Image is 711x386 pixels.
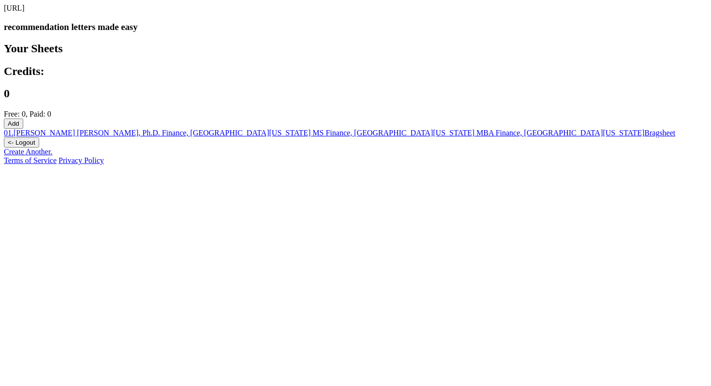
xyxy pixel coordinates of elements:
[4,65,707,78] h2: Credits:
[4,110,51,118] span: Free: 0, Paid: 0
[4,129,675,137] a: 01.[PERSON_NAME] [PERSON_NAME], Ph.D. Finance, [GEOGRAPHIC_DATA][US_STATE] MS Finance, [GEOGRAPHI...
[4,87,707,100] h2: 0
[4,22,707,32] h3: recommendation letters made easy
[4,137,39,148] button: <- Logout
[59,156,104,164] a: Privacy Policy
[4,148,52,156] a: Create Another.
[4,119,23,129] button: Add
[4,156,57,164] a: Terms of Service
[4,42,63,55] span: Your Sheets
[4,4,25,12] span: [URL]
